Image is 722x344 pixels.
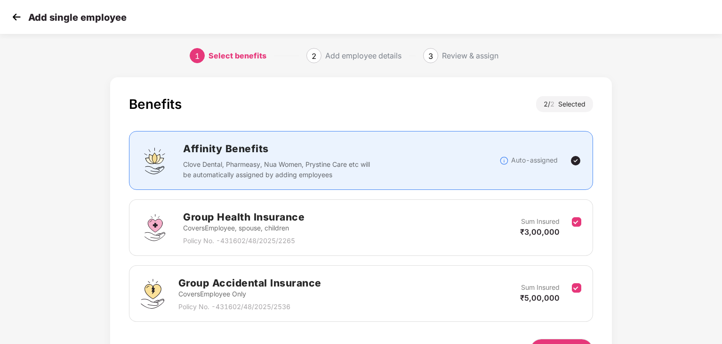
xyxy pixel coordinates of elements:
img: svg+xml;base64,PHN2ZyBpZD0iR3JvdXBfSGVhbHRoX0luc3VyYW5jZSIgZGF0YS1uYW1lPSJHcm91cCBIZWFsdGggSW5zdX... [141,213,169,242]
p: Add single employee [28,12,127,23]
div: Select benefits [209,48,266,63]
span: ₹5,00,000 [520,293,560,303]
p: Sum Insured [521,282,560,293]
p: Policy No. - 431602/48/2025/2265 [183,236,305,246]
p: Policy No. - 431602/48/2025/2536 [178,302,321,312]
p: Sum Insured [521,216,560,227]
img: svg+xml;base64,PHN2ZyBpZD0iVGljay0yNHgyNCIgeG1sbnM9Imh0dHA6Ly93d3cudzMub3JnLzIwMDAvc3ZnIiB3aWR0aD... [570,155,581,166]
p: Auto-assigned [511,155,558,165]
img: svg+xml;base64,PHN2ZyBpZD0iSW5mb18tXzMyeDMyIiBkYXRhLW5hbWU9IkluZm8gLSAzMngzMiIgeG1sbnM9Imh0dHA6Ly... [499,156,509,165]
h2: Group Accidental Insurance [178,275,321,291]
div: 2 / Selected [536,96,593,112]
div: Benefits [129,96,182,112]
div: Add employee details [325,48,401,63]
h2: Group Health Insurance [183,209,305,225]
h2: Affinity Benefits [183,141,499,156]
span: 2 [312,51,316,61]
p: Clove Dental, Pharmeasy, Nua Women, Prystine Care etc will be automatically assigned by adding em... [183,159,373,180]
span: 2 [550,100,558,108]
p: Covers Employee Only [178,289,321,299]
img: svg+xml;base64,PHN2ZyB4bWxucz0iaHR0cDovL3d3dy53My5vcmcvMjAwMC9zdmciIHdpZHRoPSIzMCIgaGVpZ2h0PSIzMC... [9,10,24,24]
span: ₹3,00,000 [520,227,560,237]
p: Covers Employee, spouse, children [183,223,305,233]
img: svg+xml;base64,PHN2ZyB4bWxucz0iaHR0cDovL3d3dy53My5vcmcvMjAwMC9zdmciIHdpZHRoPSI0OS4zMjEiIGhlaWdodD... [141,279,164,309]
span: 1 [195,51,200,61]
img: svg+xml;base64,PHN2ZyBpZD0iQWZmaW5pdHlfQmVuZWZpdHMiIGRhdGEtbmFtZT0iQWZmaW5pdHkgQmVuZWZpdHMiIHhtbG... [141,147,169,175]
span: 3 [428,51,433,61]
div: Review & assign [442,48,498,63]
